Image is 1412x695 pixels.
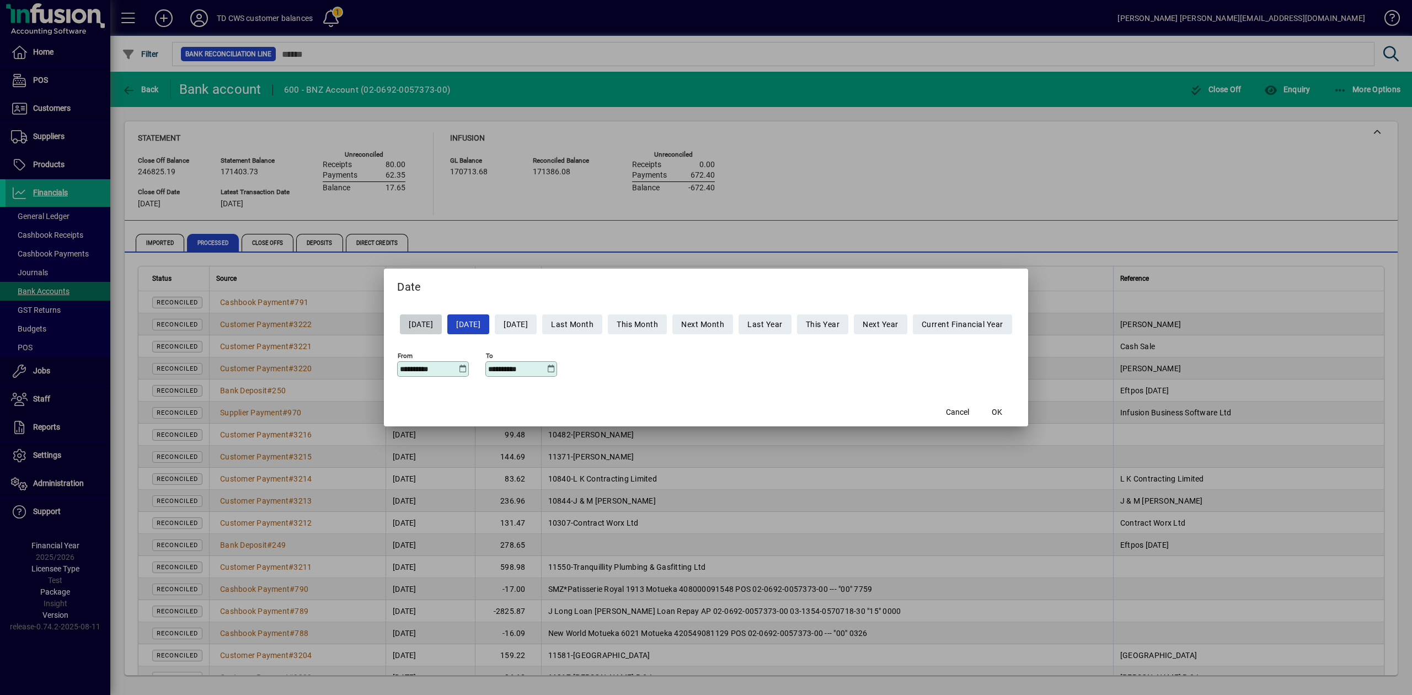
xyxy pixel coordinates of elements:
mat-label: To [486,352,493,360]
button: Cancel [940,402,975,422]
span: Next Month [681,316,724,334]
mat-label: From [398,352,413,360]
span: OK [992,407,1002,418]
button: Last Year [739,314,791,334]
span: Last Month [551,316,593,334]
h2: Date [384,269,1028,301]
button: OK [980,402,1015,422]
span: [DATE] [504,316,528,334]
span: Next Year [863,316,898,334]
span: Last Year [747,316,783,334]
button: Current Financial Year [913,314,1012,334]
button: Next Year [854,314,907,334]
span: This Year [806,316,840,334]
span: [DATE] [409,316,433,334]
button: [DATE] [495,314,537,334]
button: [DATE] [400,314,442,334]
span: [DATE] [456,316,480,334]
button: Last Month [542,314,602,334]
span: This Month [617,316,658,334]
button: This Year [797,314,849,334]
span: Cancel [946,407,969,418]
button: Next Month [672,314,733,334]
button: [DATE] [447,314,489,334]
button: This Month [608,314,667,334]
span: Current Financial Year [922,316,1003,334]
